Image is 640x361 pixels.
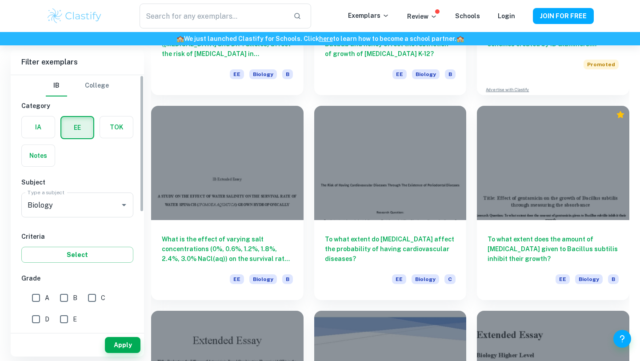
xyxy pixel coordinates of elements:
[11,50,144,75] h6: Filter exemplars
[85,75,109,96] button: College
[455,12,480,20] a: Schools
[151,106,304,300] a: What is the effect of varying salt concentrations (0%, 0.6%, 1.2%, 1.8%, 2.4%, 3.0% NaCl(aq)) on ...
[162,234,293,264] h6: What is the effect of varying salt concentrations (0%, 0.6%, 1.2%, 1.8%, 2.4%, 3.0% NaCl(aq)) on ...
[118,199,130,211] button: Open
[21,247,133,263] button: Select
[282,69,293,79] span: B
[22,116,55,138] button: IA
[392,274,406,284] span: EE
[21,232,133,241] h6: Criteria
[584,60,619,69] span: Promoted
[249,69,277,79] span: Biology
[314,106,467,300] a: To what extent do [MEDICAL_DATA] affect the probability of having cardiovascular diseases?EEBiologyC
[46,75,109,96] div: Filter type choice
[46,7,103,25] img: Clastify logo
[575,274,603,284] span: Biology
[348,11,389,20] p: Exemplars
[2,34,638,44] h6: We just launched Clastify for Schools. Click to learn how to become a school partner.
[73,314,77,324] span: E
[412,69,440,79] span: Biology
[230,69,244,79] span: EE
[61,117,93,138] button: EE
[230,274,244,284] span: EE
[21,273,133,283] h6: Grade
[407,12,437,21] p: Review
[100,116,133,138] button: TOK
[21,101,133,111] h6: Category
[176,35,184,42] span: 🏫
[412,274,439,284] span: Biology
[445,69,456,79] span: B
[28,189,64,196] label: Type a subject
[608,274,619,284] span: B
[282,274,293,284] span: B
[533,8,594,24] button: JOIN FOR FREE
[456,35,464,42] span: 🏫
[392,69,407,79] span: EE
[616,110,625,119] div: Premium
[486,87,529,93] a: Advertise with Clastify
[45,314,49,324] span: D
[477,106,629,300] a: To what extent does the amount of [MEDICAL_DATA] given to Bacillus subtilis inhibit their growth?...
[140,4,286,28] input: Search for any exemplars...
[498,12,515,20] a: Login
[613,330,631,348] button: Help and Feedback
[249,274,277,284] span: Biology
[22,145,55,166] button: Notes
[46,75,67,96] button: IB
[73,293,77,303] span: B
[488,234,619,264] h6: To what extent does the amount of [MEDICAL_DATA] given to Bacillus subtilis inhibit their growth?
[105,337,140,353] button: Apply
[45,293,49,303] span: A
[325,234,456,264] h6: To what extent do [MEDICAL_DATA] affect the probability of having cardiovascular diseases?
[319,35,333,42] a: here
[101,293,105,303] span: C
[21,177,133,187] h6: Subject
[556,274,570,284] span: EE
[444,274,456,284] span: C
